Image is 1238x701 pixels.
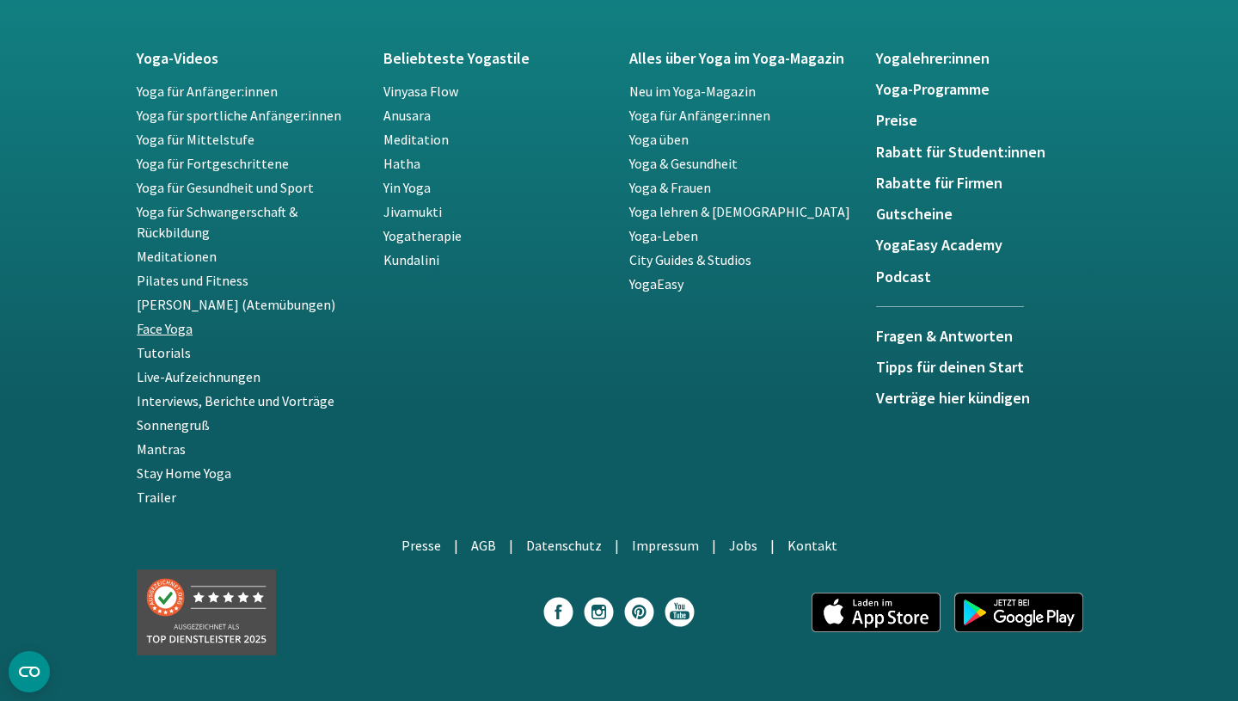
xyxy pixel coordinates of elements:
li: | [770,535,775,556]
a: YogaEasy [629,275,683,292]
a: Yoga üben [629,131,689,148]
a: Jobs [729,537,757,554]
a: Trailer [137,489,176,506]
a: Yoga & Gesundheit [629,155,738,172]
img: app_googleplay_de.png [954,593,1083,632]
a: Meditation [383,131,449,148]
a: Yoga-Videos [137,50,363,67]
li: | [454,535,458,556]
a: Yoga-Programme [876,81,1102,98]
a: Stay Home Yoga [137,464,231,482]
a: Kontakt [788,537,837,554]
a: Tipps für deinen Start [876,359,1102,376]
a: Jivamukti [383,203,442,220]
a: Pilates und Fitness [137,272,248,289]
a: Yogalehrer:innen [876,50,1102,67]
a: Anusara [383,107,431,124]
a: Vinyasa Flow [383,83,458,100]
li: | [509,535,513,556]
a: Sonnengruß [137,416,210,434]
li: | [615,535,619,556]
a: Yoga für sportliche Anfänger:innen [137,107,341,124]
a: Neu im Yoga-Magazin [629,83,756,100]
a: Gutscheine [876,206,1102,223]
a: Mantras [137,440,186,458]
a: YogaEasy Academy [876,237,1102,254]
a: Preise [876,112,1102,129]
a: Yoga für Schwangerschaft & Rückbildung [137,203,297,241]
a: Beliebteste Yogastile [383,50,610,67]
a: Yoga für Gesundheit und Sport [137,179,314,196]
a: Datenschutz [526,537,602,554]
a: Interviews, Berichte und Vorträge [137,392,334,409]
a: Yoga & Frauen [629,179,711,196]
a: [PERSON_NAME] (Atemübungen) [137,296,335,313]
a: Rabatt für Student:innen [876,144,1102,161]
a: Yoga für Anfänger:innen [629,107,770,124]
a: Yoga für Fortgeschrittene [137,155,289,172]
a: Presse [401,537,441,554]
a: Fragen & Antworten [876,306,1024,359]
a: Face Yoga [137,320,193,337]
a: Rabatte für Firmen [876,175,1102,192]
a: AGB [471,537,496,554]
a: Yoga für Anfänger:innen [137,83,278,100]
a: Live-Aufzeichnungen [137,368,260,385]
a: Kundalini [383,251,439,268]
a: Alles über Yoga im Yoga-Magazin [629,50,855,67]
img: app_appstore_de.png [812,593,941,632]
a: Meditationen [137,248,217,265]
a: Yoga lehren & [DEMOGRAPHIC_DATA] [629,203,850,220]
img: Top Dienstleister 2025 [137,569,276,655]
a: Yoga für Mittelstufe [137,131,254,148]
a: City Guides & Studios [629,251,751,268]
a: Verträge hier kündigen [876,390,1102,407]
a: Impressum [632,537,699,554]
li: | [712,535,716,556]
h5: Fragen & Antworten [876,328,1024,345]
a: Yoga-Leben [629,227,698,244]
a: Hatha [383,155,420,172]
a: Tutorials [137,344,191,361]
a: Yogatherapie [383,227,462,244]
a: Yin Yoga [383,179,431,196]
a: Podcast [876,268,1102,286]
button: CMP-Widget öffnen [9,651,50,692]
